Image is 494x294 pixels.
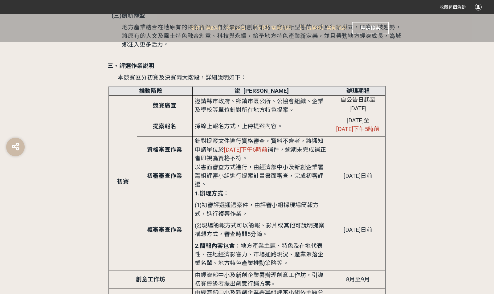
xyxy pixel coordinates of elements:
[346,88,370,94] strong: 辦理期程
[297,25,346,31] span: 【平台操作】常見問題
[195,222,325,238] span: (2)現場簡報方式可以簡報、影片或其他可說明提案構想方式，審查時間5分鐘。
[108,63,154,69] strong: 三、評選作業說明
[251,25,291,31] span: 【參賽】常見問題
[347,117,369,124] span: [DATE]至
[251,14,291,42] a: 【參賽】常見問題
[297,14,346,42] a: 【平台操作】常見問題
[147,173,182,179] strong: 初審審查作業
[147,227,182,233] strong: 複審審查作業
[153,102,176,109] strong: 競賽廣宣
[226,25,246,31] span: 最新公告
[341,96,376,103] span: 自公告日起至
[118,74,247,81] span: 本競賽區分初賽及決賽兩大階段，詳細說明如下：
[352,22,389,34] button: 申請提案
[195,98,324,113] span: 邀請縣市政府、鄉鎮市區公所、公協會組織、企業及學校等單位針對所在地方特色提案。
[136,276,165,283] strong: 創意工作坊
[153,123,176,130] strong: 提案報名
[195,202,319,217] span: (1)初審評選通過案件，由評審小組採現場簡報方式，進行複審作業。
[344,227,372,233] span: [DATE]日前
[195,243,235,249] strong: 2.簡報內容包含
[271,282,275,287] span: 。
[195,243,324,267] span: ：地方產業主題、特色及在地代表性、在地經濟影響力、市場通路現況、產業聚落企業名單、地方特色產業推動策略等。
[349,105,366,112] span: [DATE]
[224,146,267,153] span: [DATE]下午5時前
[195,190,223,197] strong: 1.辦理方式
[195,272,324,287] span: 由經濟部中小及新創企業署辦理創意工作坊，引導初賽晉級者提出創意行銷方案
[195,146,326,162] span: 補件，逾期未完成補正者即視為資格不符。
[344,173,372,179] span: [DATE]日前
[336,126,380,133] span: [DATE]下午5時前
[361,25,380,31] span: 申請提案
[147,146,182,153] strong: 資格審查作業
[139,88,162,94] strong: 推動階段
[226,14,246,42] a: 最新公告
[195,123,283,130] span: 採線上報名方式，上傳提案內容。
[235,88,289,94] strong: 說 [PERSON_NAME]
[117,178,129,185] strong: 初賽
[195,138,324,153] span: 針對提案文件進行資格審查，資料不齊者，將通知申請單位於
[190,14,220,42] a: 徵件評選說明
[195,164,324,188] span: 以書面審查方式進行，由經濟部中小及新創企業署籌組評審小組進行提案計畫書面審查，完成初審評選。
[190,25,220,31] span: 徵件評選說明
[440,5,466,10] span: 收藏這個活動
[346,276,370,283] span: 8月至9月
[195,190,229,197] span: ：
